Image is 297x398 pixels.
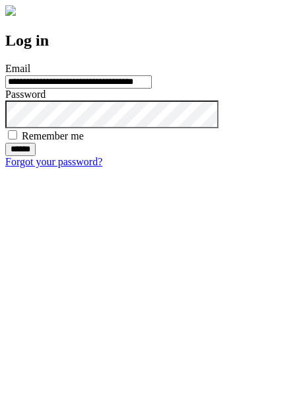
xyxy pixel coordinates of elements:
label: Remember me [22,130,84,141]
img: logo-4e3dc11c47720685a147b03b5a06dd966a58ff35d612b21f08c02c0306f2b779.png [5,5,16,16]
label: Email [5,63,30,74]
h2: Log in [5,32,292,50]
a: Forgot your password? [5,156,102,167]
label: Password [5,89,46,100]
